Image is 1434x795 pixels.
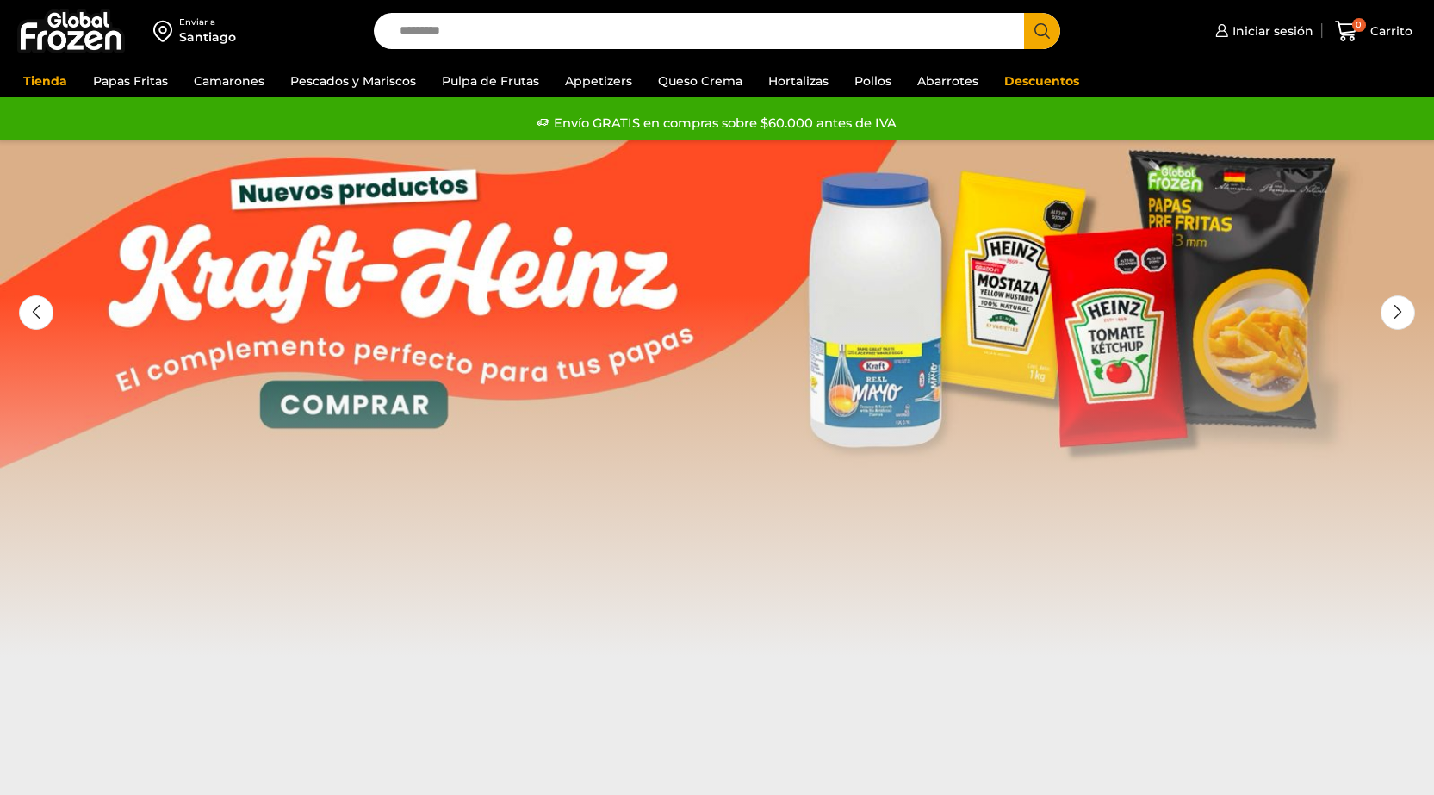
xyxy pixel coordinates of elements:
[1228,22,1313,40] span: Iniciar sesión
[185,65,273,97] a: Camarones
[282,65,425,97] a: Pescados y Mariscos
[179,28,236,46] div: Santiago
[1211,14,1313,48] a: Iniciar sesión
[433,65,548,97] a: Pulpa de Frutas
[649,65,751,97] a: Queso Crema
[84,65,177,97] a: Papas Fritas
[153,16,179,46] img: address-field-icon.svg
[1352,18,1366,32] span: 0
[1366,22,1412,40] span: Carrito
[179,16,236,28] div: Enviar a
[1331,11,1417,52] a: 0 Carrito
[846,65,900,97] a: Pollos
[909,65,987,97] a: Abarrotes
[556,65,641,97] a: Appetizers
[760,65,837,97] a: Hortalizas
[15,65,76,97] a: Tienda
[1024,13,1060,49] button: Search button
[996,65,1088,97] a: Descuentos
